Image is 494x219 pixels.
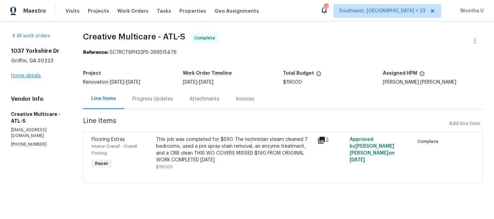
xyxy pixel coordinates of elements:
h4: Vendor Info [11,96,67,102]
h5: Total Budget [283,71,314,76]
span: The total cost of line items that have been proposed by Opendoor. This sum includes line items th... [316,71,321,80]
span: Renovation [83,80,140,85]
div: 2 [317,136,345,144]
span: Complete [194,35,218,41]
span: Visits [66,8,80,14]
span: [DATE] [110,80,124,85]
span: Tasks [157,9,171,13]
span: $190.00 [156,165,173,169]
span: Maestro [23,8,46,14]
span: Properties [179,8,206,14]
span: Interior Overall - Overall Flooring [92,144,137,155]
span: - [183,80,213,85]
span: Repair [92,160,111,167]
span: $190.00 [283,80,302,85]
span: Creative Multicare - ATL-S [83,33,185,41]
div: Progress Updates [132,96,173,102]
h5: Griffin, GA 30223 [11,57,67,64]
h5: Creative Multicare - ATL-S [11,111,67,124]
b: Reference: [83,50,108,55]
span: [DATE] [350,158,365,162]
div: Invoices [236,96,254,102]
span: Line Items [83,118,446,130]
div: Attachments [189,96,219,102]
div: This job was completed for $590. The technician steam cleaned 7 bedrooms, used a pre spray stain ... [156,136,313,163]
div: 5C7RCT6PH32P5-269515478 [83,49,483,56]
h5: Project [83,71,101,76]
span: Nivetha U [458,8,484,14]
a: All work orders [11,34,50,38]
span: Complete [417,138,441,145]
span: Approved by [PERSON_NAME] [PERSON_NAME] on [350,137,395,162]
h5: Assigned HPM [383,71,417,76]
h2: 1037 Yorkshire Dr [11,48,67,54]
span: Southwest, [GEOGRAPHIC_DATA] + 23 [339,8,425,14]
span: [DATE] [199,80,213,85]
div: 535 [324,4,328,11]
a: Home details [11,73,41,78]
span: - [110,80,140,85]
p: [EMAIL_ADDRESS][DOMAIN_NAME] [11,127,67,139]
span: Work Orders [117,8,149,14]
span: Projects [88,8,109,14]
div: [PERSON_NAME] [PERSON_NAME] [383,80,483,85]
span: The hpm assigned to this work order. [419,71,425,80]
div: Line Items [91,95,116,102]
h5: Work Order Timeline [183,71,232,76]
p: [PHONE_NUMBER] [11,142,67,147]
span: [DATE] [126,80,140,85]
span: [DATE] [183,80,197,85]
span: Flooring Extras [92,137,125,142]
span: Geo Assignments [214,8,259,14]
